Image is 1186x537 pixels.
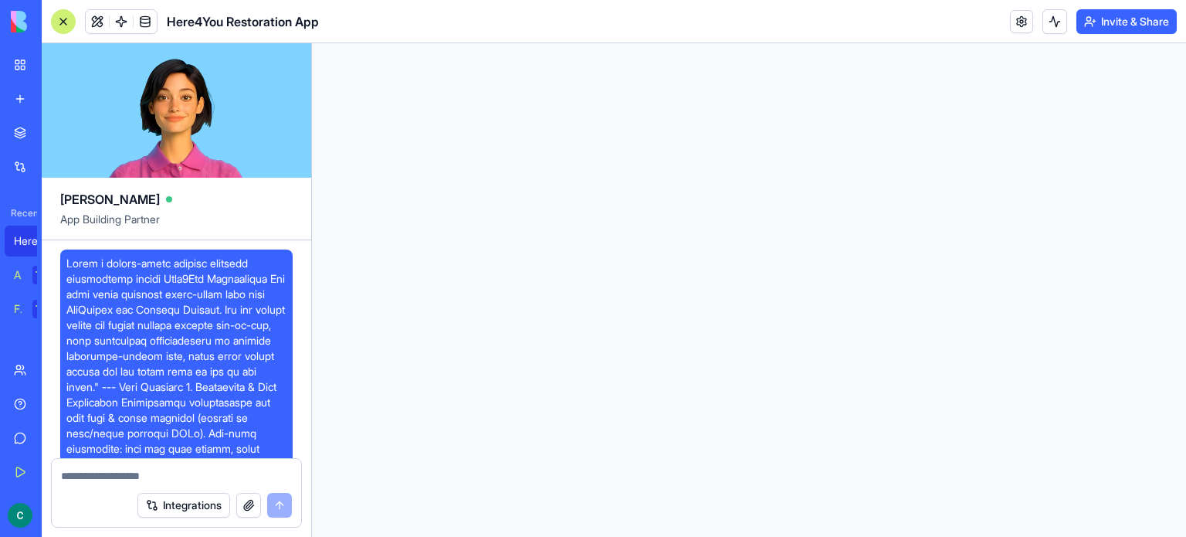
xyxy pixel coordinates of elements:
span: Here4You Restoration App [167,12,319,31]
div: TRY [32,266,57,284]
div: Feedback Form [14,301,22,317]
div: Here4You Restoration App [14,233,57,249]
span: [PERSON_NAME] [60,190,160,209]
img: logo [11,11,107,32]
button: Integrations [137,493,230,518]
img: ACg8ocItyKQ4JGeqgO-2e73pA2ReSiPRTkhbRadNBFJC4iIJRQFcKg=s96-c [8,503,32,528]
span: Recent [5,207,37,219]
div: AI Logo Generator [14,267,22,283]
button: Invite & Share [1076,9,1177,34]
span: App Building Partner [60,212,293,240]
a: Here4You Restoration App [5,226,66,257]
a: Feedback FormTRY [5,294,66,325]
div: TRY [32,300,57,318]
a: AI Logo GeneratorTRY [5,260,66,291]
